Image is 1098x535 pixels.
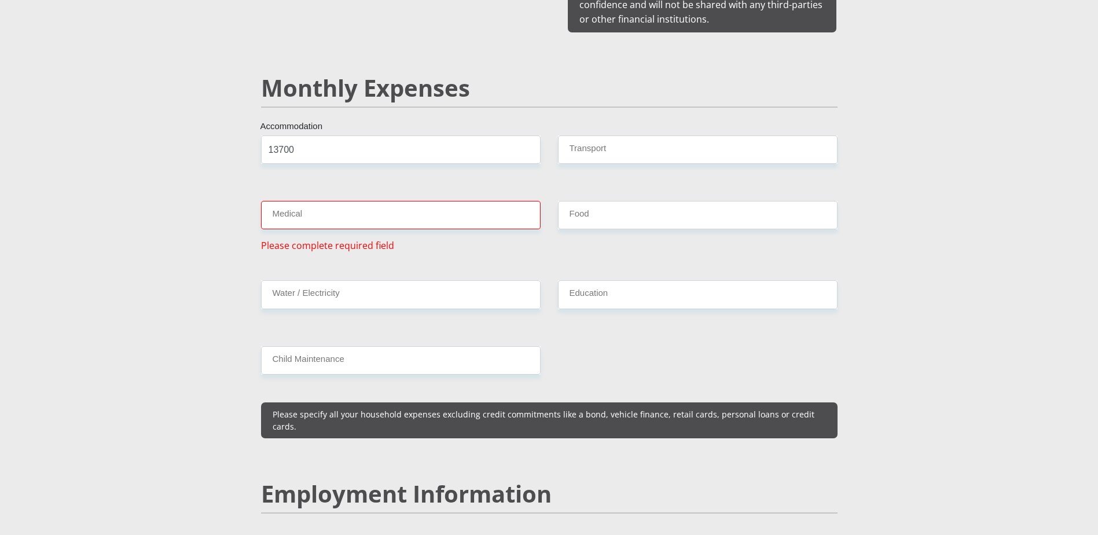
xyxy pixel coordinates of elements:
[558,135,838,164] input: Expenses - Transport
[273,408,826,433] p: Please specify all your household expenses excluding credit commitments like a bond, vehicle fina...
[261,280,541,309] input: Expenses - Water/Electricity
[261,135,541,164] input: Expenses - Accommodation
[261,239,394,252] span: Please complete required field
[558,201,838,229] input: Expenses - Food
[261,346,541,375] input: Expenses - Child Maintenance
[261,201,541,229] input: Expenses - Medical
[558,280,838,309] input: Expenses - Education
[261,480,838,508] h2: Employment Information
[261,74,838,102] h2: Monthly Expenses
